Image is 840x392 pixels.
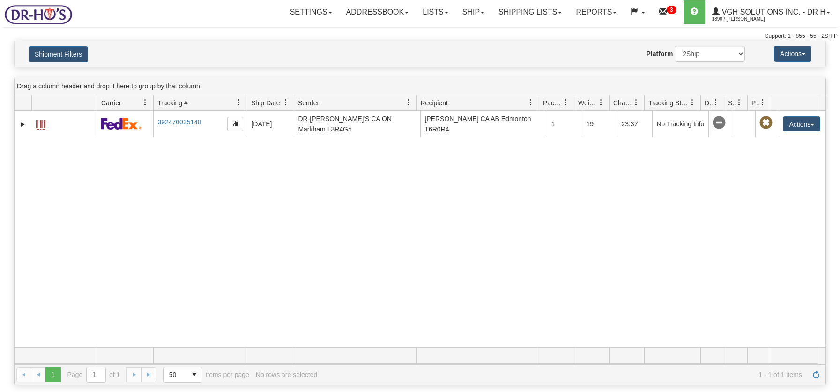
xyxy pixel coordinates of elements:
[647,49,673,58] label: Platform
[67,367,120,383] span: Page of 1
[818,148,839,244] iframe: chat widget
[231,94,247,110] a: Tracking # filter column settings
[18,120,28,129] a: Expand
[578,98,598,108] span: Weight
[523,94,539,110] a: Recipient filter column settings
[593,94,609,110] a: Weight filter column settings
[163,367,202,383] span: Page sizes drop down
[543,98,563,108] span: Packages
[759,116,773,130] span: Pickup Not Assigned
[169,370,181,379] span: 50
[87,367,105,382] input: Page 1
[652,0,684,24] a: 3
[251,98,280,108] span: Ship Date
[36,116,45,131] a: Label
[712,15,782,24] span: 1890 / [PERSON_NAME]
[751,98,759,108] span: Pickup Status
[755,94,771,110] a: Pickup Status filter column settings
[339,0,416,24] a: Addressbook
[247,111,294,137] td: [DATE]
[2,2,74,26] img: logo1890.jpg
[648,98,689,108] span: Tracking Status
[45,367,60,382] span: Page 1
[29,46,88,62] button: Shipment Filters
[157,118,201,126] a: 392470035148
[137,94,153,110] a: Carrier filter column settings
[558,94,574,110] a: Packages filter column settings
[491,0,569,24] a: Shipping lists
[416,0,455,24] a: Lists
[628,94,644,110] a: Charge filter column settings
[163,367,249,383] span: items per page
[774,46,811,62] button: Actions
[294,111,420,137] td: DR-[PERSON_NAME]'S CA ON Markham L3R4G5
[617,111,652,137] td: 23.37
[278,94,294,110] a: Ship Date filter column settings
[667,6,676,14] sup: 3
[720,8,825,16] span: VGH Solutions Inc. - Dr H
[157,98,188,108] span: Tracking #
[421,98,448,108] span: Recipient
[227,117,243,131] button: Copy to clipboard
[705,98,713,108] span: Delivery Status
[324,371,802,378] span: 1 - 1 of 1 items
[809,367,824,382] a: Refresh
[256,371,318,378] div: No rows are selected
[713,116,726,130] span: No Tracking Info
[2,32,838,40] div: Support: 1 - 855 - 55 - 2SHIP
[283,0,339,24] a: Settings
[684,94,700,110] a: Tracking Status filter column settings
[613,98,633,108] span: Charge
[101,118,142,130] img: 2 - FedEx Express®
[420,111,547,137] td: [PERSON_NAME] CA AB Edmonton T6R0R4
[569,0,624,24] a: Reports
[705,0,837,24] a: VGH Solutions Inc. - Dr H 1890 / [PERSON_NAME]
[652,111,708,137] td: No Tracking Info
[187,367,202,382] span: select
[731,94,747,110] a: Shipment Issues filter column settings
[783,116,820,131] button: Actions
[298,98,319,108] span: Sender
[455,0,491,24] a: Ship
[547,111,582,137] td: 1
[582,111,617,137] td: 19
[401,94,416,110] a: Sender filter column settings
[728,98,736,108] span: Shipment Issues
[708,94,724,110] a: Delivery Status filter column settings
[101,98,121,108] span: Carrier
[15,77,825,95] div: grid grouping header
